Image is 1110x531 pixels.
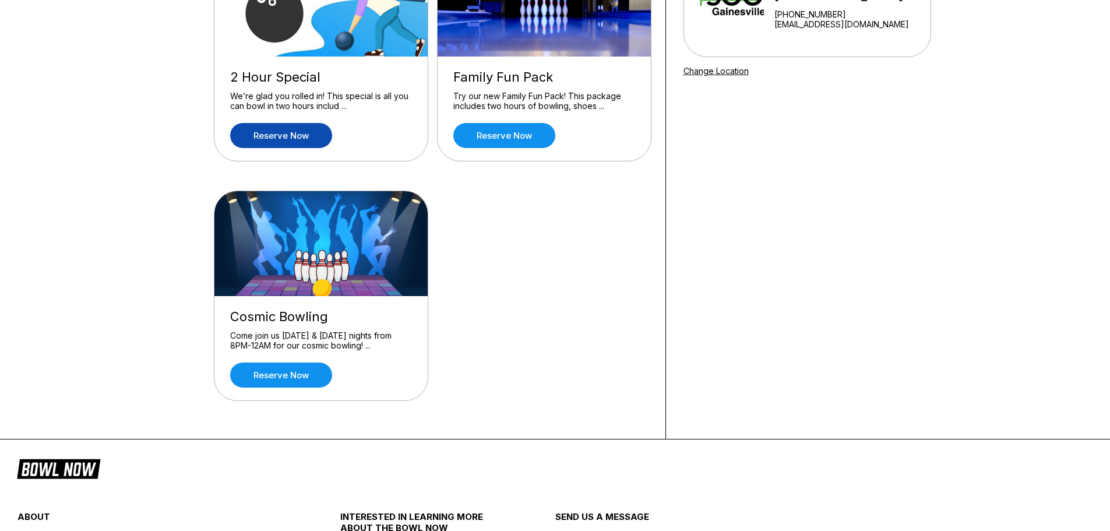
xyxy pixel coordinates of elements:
a: [EMAIL_ADDRESS][DOMAIN_NAME] [774,19,925,29]
a: Change Location [683,66,749,76]
div: Try our new Family Fun Pack! This package includes two hours of bowling, shoes ... [453,91,635,111]
div: 2 Hour Special [230,69,412,85]
div: about [17,511,286,528]
div: Cosmic Bowling [230,309,412,325]
div: Family Fun Pack [453,69,635,85]
div: We’re glad you rolled in! This special is all you can bowl in two hours includ ... [230,91,412,111]
img: Cosmic Bowling [214,191,429,296]
a: Reserve now [453,123,555,148]
div: Come join us [DATE] & [DATE] nights from 8PM-12AM for our cosmic bowling! ... [230,330,412,351]
a: Reserve now [230,123,332,148]
a: Reserve now [230,363,332,388]
div: [PHONE_NUMBER] [774,9,925,19]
